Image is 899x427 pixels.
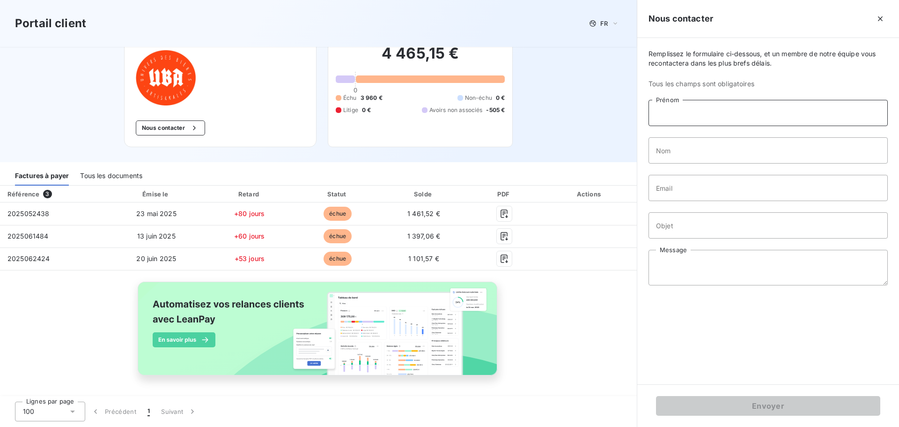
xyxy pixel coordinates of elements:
[408,255,439,262] span: 1 101,57 €
[343,106,358,114] span: Litige
[468,189,541,199] div: PDF
[648,79,888,89] span: Tous les champs sont obligatoires
[136,49,196,105] img: Company logo
[15,166,69,186] div: Factures à payer
[407,210,440,217] span: 1 461,52 €
[496,94,505,102] span: 0 €
[7,190,39,198] div: Référence
[336,44,505,72] h2: 4 465,15 €
[7,255,50,262] span: 2025062424
[545,189,635,199] div: Actions
[362,106,371,114] span: 0 €
[155,402,203,421] button: Suivant
[43,190,52,198] span: 3
[656,396,880,416] button: Envoyer
[136,255,176,262] span: 20 juin 2025
[235,255,265,262] span: +53 jours
[7,210,50,217] span: 2025052438
[234,232,265,240] span: +60 jours
[234,210,265,217] span: +80 jours
[429,106,483,114] span: Avoirs non associés
[648,175,888,201] input: placeholder
[80,166,142,186] div: Tous les documents
[7,232,49,240] span: 2025061484
[207,189,293,199] div: Retard
[85,402,142,421] button: Précédent
[23,407,34,416] span: 100
[343,94,357,102] span: Échu
[486,106,505,114] span: -505 €
[147,407,150,416] span: 1
[648,100,888,126] input: placeholder
[129,276,508,391] img: banner
[142,402,155,421] button: 1
[600,20,608,27] span: FR
[296,189,379,199] div: Statut
[15,15,86,32] h3: Portail client
[407,232,441,240] span: 1 397,06 €
[383,189,464,199] div: Solde
[648,12,713,25] h5: Nous contacter
[648,212,888,239] input: placeholder
[137,232,176,240] span: 13 juin 2025
[324,207,352,221] span: échue
[110,189,203,199] div: Émise le
[354,86,357,94] span: 0
[324,252,352,266] span: échue
[361,94,383,102] span: 3 960 €
[648,137,888,164] input: placeholder
[136,210,177,217] span: 23 mai 2025
[136,120,205,135] button: Nous contacter
[648,49,888,68] span: Remplissez le formulaire ci-dessous, et un membre de notre équipe vous recontactera dans les plus...
[465,94,492,102] span: Non-échu
[324,229,352,243] span: échue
